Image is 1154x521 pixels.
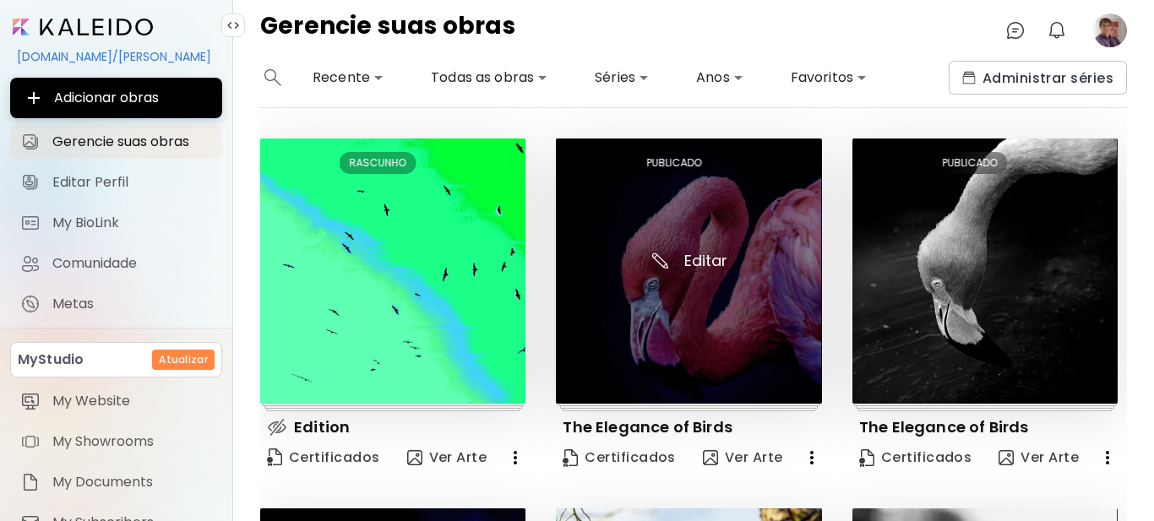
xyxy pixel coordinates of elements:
[52,433,212,450] span: My Showrooms
[933,152,1008,174] div: PUBLICADO
[20,391,41,411] img: item
[52,296,212,312] span: Metas
[10,384,222,418] a: itemMy Website
[20,132,41,152] img: Gerencie suas obras icon
[10,166,222,199] a: Editar Perfil iconEditar Perfil
[306,64,390,91] div: Recente
[10,465,222,499] a: itemMy Documents
[949,61,1127,95] button: collectionsAdministrar séries
[407,450,422,465] img: view-art
[260,138,525,404] img: thumbnail
[558,404,820,410] img: printsIndicator
[999,450,1014,465] img: view-art
[10,425,222,459] a: itemMy Showrooms
[226,19,240,32] img: collapse
[260,441,387,475] a: CertificateCertificados
[10,42,222,71] div: [DOMAIN_NAME]/[PERSON_NAME]
[1005,20,1026,41] img: chatIcon
[267,417,287,437] img: hidden
[24,88,209,108] span: Adicionar obras
[264,69,281,86] img: search
[852,138,1118,404] img: thumbnail
[556,441,683,475] a: CertificateCertificados
[853,404,1116,410] img: printsIndicator
[563,448,676,467] span: Certificados
[962,71,976,84] img: collections
[18,350,84,370] p: MyStudio
[1047,20,1067,41] img: bellIcon
[20,253,41,274] img: Comunidade icon
[10,247,222,280] a: Comunidade iconComunidade
[999,448,1079,467] span: Ver Arte
[10,125,222,159] a: Gerencie suas obras iconGerencie suas obras
[52,393,212,410] span: My Website
[260,14,515,47] h4: Gerencie suas obras
[260,61,286,95] button: search
[689,64,750,91] div: Anos
[696,441,790,475] button: view-artVer Arte
[563,417,732,437] p: The Elegance of Birds
[703,450,718,465] img: view-art
[784,64,874,91] div: Favoritos
[859,449,874,467] img: Certificate
[407,448,487,468] span: Ver Arte
[52,214,212,231] span: My BioLink
[294,417,350,437] p: Edition
[859,448,972,467] span: Certificados
[340,152,416,174] div: RASCUNHO
[962,69,1113,87] span: Administrar séries
[852,441,979,475] a: CertificateCertificados
[10,206,222,240] a: completeMy BioLink iconMy BioLink
[992,441,1086,475] button: view-artVer Arte
[262,404,525,410] img: printsIndicator
[52,474,212,491] span: My Documents
[20,431,41,452] img: item
[159,352,208,367] h6: Atualizar
[52,133,212,150] span: Gerencie suas obras
[52,174,212,191] span: Editar Perfil
[20,213,41,233] img: My BioLink icon
[20,294,41,314] img: Metas icon
[20,472,41,492] img: item
[556,138,821,404] img: thumbnail
[267,447,380,469] span: Certificados
[267,448,282,466] img: Certificate
[424,64,554,91] div: Todas as obras
[20,172,41,193] img: Editar Perfil icon
[636,152,711,174] div: PUBLICADO
[1042,16,1071,45] button: bellIcon
[859,417,1029,437] p: The Elegance of Birds
[10,78,222,118] button: Adicionar obras
[588,64,656,91] div: Séries
[52,255,212,272] span: Comunidade
[563,449,578,467] img: Certificate
[400,441,494,475] button: view-artVer Arte
[10,287,222,321] a: completeMetas iconMetas
[703,448,783,467] span: Ver Arte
